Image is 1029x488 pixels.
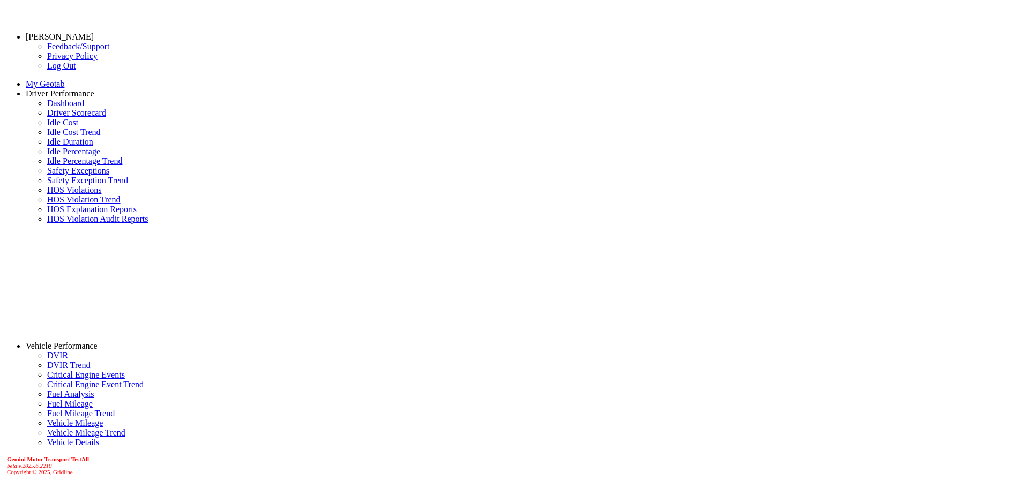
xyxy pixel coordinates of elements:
a: HOS Violations [47,185,101,194]
a: Critical Engine Events [47,370,125,379]
a: DVIR [47,351,68,360]
a: Driver Performance [26,89,94,98]
a: Fuel Analysis [47,389,94,399]
a: Idle Percentage [47,147,100,156]
a: Fuel Mileage Trend [47,409,115,418]
a: Log Out [47,61,76,70]
a: HOS Violation Audit Reports [47,214,148,223]
a: [PERSON_NAME] [26,32,94,41]
a: Feedback/Support [47,42,109,51]
a: HOS Violation Trend [47,195,121,204]
b: Gemini Motor Transport TestAll [7,456,89,462]
a: Vehicle Details [47,438,99,447]
a: Vehicle Mileage Trend [47,428,125,437]
a: Driver Scorecard [47,108,106,117]
a: Safety Exceptions [47,166,109,175]
a: Vehicle Performance [26,341,98,350]
a: Idle Cost Trend [47,127,101,137]
i: beta v.2025.6.2210 [7,462,52,469]
a: Vehicle Mileage [47,418,103,427]
a: Privacy Policy [47,51,98,61]
a: Idle Cost [47,118,78,127]
a: My Geotab [26,79,64,88]
div: Copyright © 2025, Gridline [7,456,1025,475]
a: Fuel Mileage [47,399,93,408]
a: Idle Percentage Trend [47,156,122,166]
a: Safety Exception Trend [47,176,128,185]
a: Critical Engine Event Trend [47,380,144,389]
a: Idle Duration [47,137,93,146]
a: Dashboard [47,99,84,108]
a: HOS Explanation Reports [47,205,137,214]
a: DVIR Trend [47,361,90,370]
